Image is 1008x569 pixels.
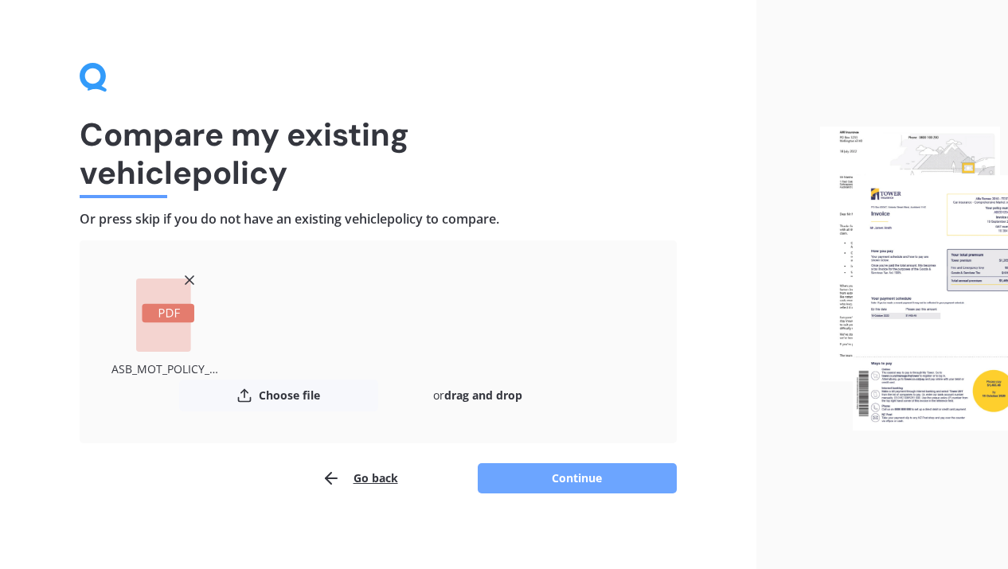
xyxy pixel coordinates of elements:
[111,358,219,380] div: ASB_MOT_POLICY_SCHEDULE_MOTP6000058666_20250814221554878.pdf
[80,211,677,228] h4: Or press skip if you do not have an existing vehicle policy to compare.
[179,380,378,411] button: Choose file
[80,115,677,192] h1: Compare my existing vehicle policy
[478,463,677,493] button: Continue
[322,462,398,494] button: Go back
[444,388,522,403] b: drag and drop
[378,380,577,411] div: or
